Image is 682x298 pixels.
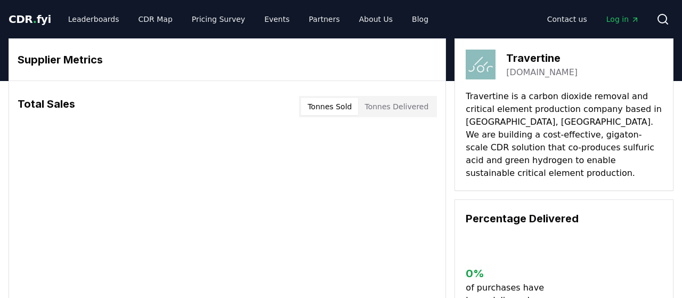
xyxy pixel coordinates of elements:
a: Partners [301,10,348,29]
a: Leaderboards [60,10,128,29]
nav: Main [60,10,437,29]
a: About Us [351,10,401,29]
button: Tonnes Sold [301,98,358,115]
a: CDR Map [130,10,181,29]
span: Log in [606,14,639,25]
a: Blog [403,10,437,29]
h3: Supplier Metrics [18,52,437,68]
button: Tonnes Delivered [358,98,435,115]
a: CDR.fyi [9,12,51,27]
h3: Total Sales [18,96,75,117]
a: Log in [598,10,648,29]
span: CDR fyi [9,13,51,26]
h3: Percentage Delivered [466,211,662,227]
img: Travertine-logo [466,50,496,79]
p: Travertine is a carbon dioxide removal and critical element production company based in [GEOGRAPH... [466,90,662,180]
h3: Travertine [506,50,578,66]
nav: Main [539,10,648,29]
a: [DOMAIN_NAME] [506,66,578,79]
a: Pricing Survey [183,10,254,29]
h3: 0 % [466,265,549,281]
a: Events [256,10,298,29]
a: Contact us [539,10,596,29]
span: . [33,13,37,26]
